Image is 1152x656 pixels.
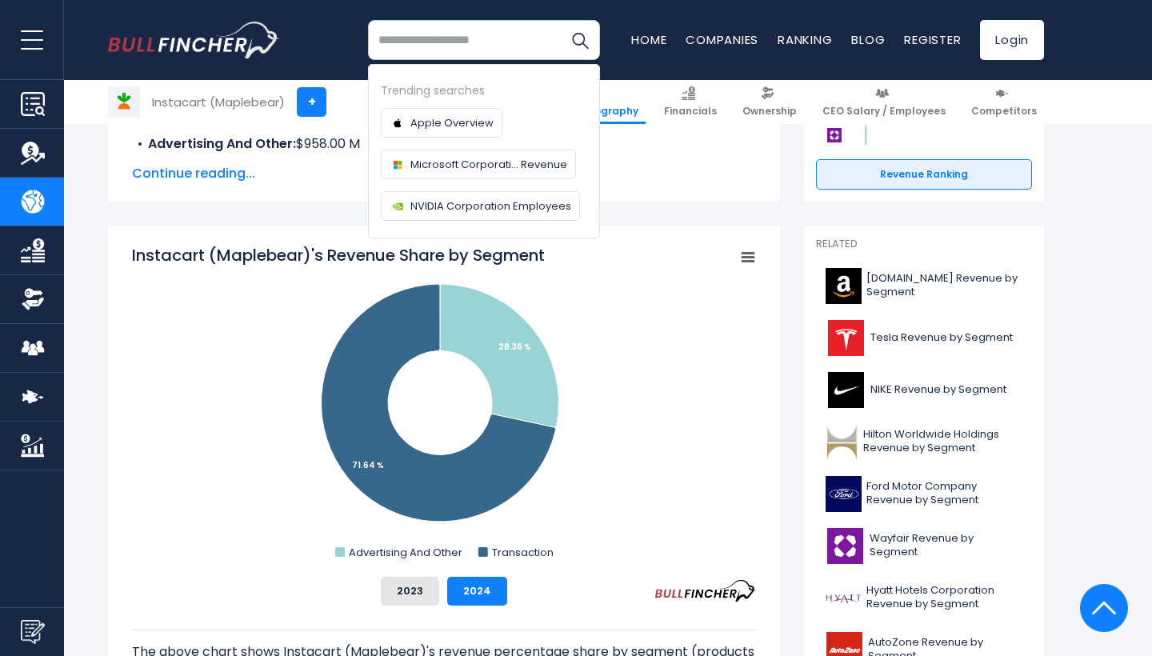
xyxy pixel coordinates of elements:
[778,31,832,48] a: Ranking
[352,459,384,471] tspan: 71.64 %
[971,105,1037,118] span: Competitors
[866,584,1022,611] span: Hyatt Hotels Corporation Revenue by Segment
[410,114,494,131] span: Apple Overview
[447,577,507,606] button: 2024
[498,341,531,353] tspan: 28.36 %
[815,80,953,124] a: CEO Salary / Employees
[816,264,1032,308] a: [DOMAIN_NAME] Revenue by Segment
[980,20,1044,60] a: Login
[866,480,1022,507] span: Ford Motor Company Revenue by Segment
[826,268,862,304] img: AMZN logo
[410,156,567,173] span: Microsoft Corporati... Revenue
[686,31,758,48] a: Companies
[132,134,756,154] li: $958.00 M
[108,22,280,58] a: Go to homepage
[735,80,804,124] a: Ownership
[381,150,576,179] a: Microsoft Corporati... Revenue
[826,476,862,512] img: F logo
[390,157,406,173] img: Company logo
[851,31,885,48] a: Blog
[904,31,961,48] a: Register
[816,368,1032,412] a: NIKE Revenue by Segment
[390,198,406,214] img: Company logo
[631,31,666,48] a: Home
[826,580,862,616] img: H logo
[742,105,797,118] span: Ownership
[664,105,717,118] span: Financials
[132,164,756,183] span: Continue reading...
[108,22,280,58] img: bullfincher logo
[21,287,45,311] img: Ownership
[381,108,502,138] a: Apple Overview
[109,86,139,117] img: CART logo
[410,198,571,214] span: NVIDIA Corporation Employees
[381,82,587,100] div: Trending searches
[816,576,1032,620] a: Hyatt Hotels Corporation Revenue by Segment
[964,80,1044,124] a: Competitors
[132,244,756,564] svg: Instacart (Maplebear)'s Revenue Share by Segment
[816,472,1032,516] a: Ford Motor Company Revenue by Segment
[863,428,1022,455] span: Hilton Worldwide Holdings Revenue by Segment
[866,272,1022,299] span: [DOMAIN_NAME] Revenue by Segment
[826,320,866,356] img: TSLA logo
[381,577,439,606] button: 2023
[816,159,1032,190] a: Revenue Ranking
[824,125,845,146] img: Wayfair competitors logo
[381,191,580,221] a: NVIDIA Corporation Employees
[816,316,1032,360] a: Tesla Revenue by Segment
[148,134,296,153] b: Advertising And Other:
[349,545,462,560] text: Advertising And Other
[822,105,946,118] span: CEO Salary / Employees
[492,545,554,560] text: Transaction
[826,424,858,460] img: HLT logo
[826,528,865,564] img: W logo
[390,115,406,131] img: Company logo
[870,331,1013,345] span: Tesla Revenue by Segment
[826,372,866,408] img: NKE logo
[816,524,1032,568] a: Wayfair Revenue by Segment
[870,532,1022,559] span: Wayfair Revenue by Segment
[816,238,1032,251] p: Related
[132,244,545,266] tspan: Instacart (Maplebear)'s Revenue Share by Segment
[560,20,600,60] button: Search
[816,420,1032,464] a: Hilton Worldwide Holdings Revenue by Segment
[870,383,1006,397] span: NIKE Revenue by Segment
[657,80,724,124] a: Financials
[152,93,285,111] div: Instacart (Maplebear)
[297,87,326,117] a: +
